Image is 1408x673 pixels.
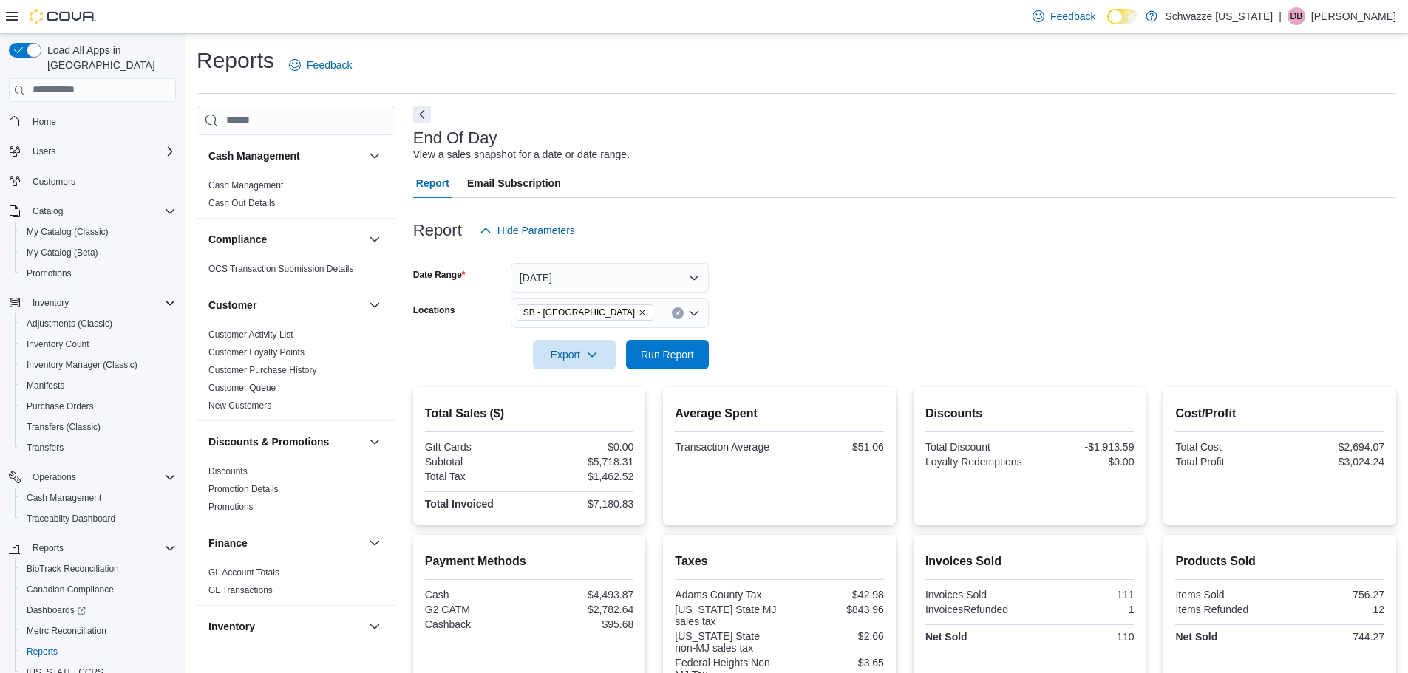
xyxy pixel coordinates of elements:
div: 111 [1033,589,1134,601]
span: Customer Activity List [208,329,293,341]
a: OCS Transaction Submission Details [208,264,354,274]
a: Metrc Reconciliation [21,622,112,640]
a: Dashboards [21,601,92,619]
a: Home [27,113,62,131]
div: -$1,913.59 [1033,441,1134,453]
a: Dashboards [15,600,182,621]
div: Total Cost [1175,441,1276,453]
span: Traceabilty Dashboard [27,513,115,525]
p: [PERSON_NAME] [1311,7,1396,25]
a: Cash Management [208,180,283,191]
span: Users [27,143,176,160]
span: New Customers [208,400,271,411]
strong: Net Sold [925,631,967,643]
a: Customers [27,173,81,191]
span: GL Account Totals [208,567,279,578]
button: Reports [3,538,182,558]
span: Adjustments (Classic) [21,315,176,332]
a: GL Account Totals [208,567,279,578]
a: Customer Activity List [208,329,293,340]
button: [DATE] [511,263,709,293]
span: Home [33,116,56,128]
button: Clear input [672,307,684,319]
button: Inventory Count [15,334,182,355]
a: Feedback [1027,1,1101,31]
div: $2,694.07 [1283,441,1384,453]
div: $3.65 [783,657,884,669]
button: My Catalog (Beta) [15,242,182,263]
div: Gift Cards [425,441,526,453]
div: Discounts & Promotions [197,462,395,522]
span: Inventory [33,297,69,309]
div: Cash Management [197,177,395,218]
h2: Products Sold [1175,553,1384,570]
div: 12 [1283,604,1384,615]
span: Purchase Orders [27,400,94,412]
a: Cash Management [21,489,107,507]
span: Discounts [208,465,248,477]
div: Cashback [425,618,526,630]
div: $1,462.52 [532,471,633,482]
h2: Total Sales ($) [425,405,634,423]
span: Canadian Compliance [27,584,114,595]
span: Customers [27,172,176,191]
div: Duncan Boggess [1288,7,1305,25]
span: Hide Parameters [497,223,575,238]
div: $3,024.24 [1283,456,1384,468]
span: Catalog [33,205,63,217]
span: Manifests [27,380,64,392]
button: Home [3,111,182,132]
button: Transfers [15,437,182,458]
a: Canadian Compliance [21,581,120,598]
button: Metrc Reconciliation [15,621,182,641]
span: Customer Loyalty Points [208,346,305,358]
button: Finance [366,534,384,552]
a: Adjustments (Classic) [21,315,118,332]
span: Promotions [208,501,254,513]
h3: Discounts & Promotions [208,434,329,449]
span: Inventory Manager (Classic) [27,359,137,371]
button: Open list of options [688,307,700,319]
div: [US_STATE] State MJ sales tax [675,604,776,627]
h3: Cash Management [208,148,300,163]
button: My Catalog (Classic) [15,222,182,242]
button: Customer [208,298,363,312]
span: Reports [27,646,58,657]
span: Transfers [27,442,64,454]
div: $42.98 [783,589,884,601]
button: Transfers (Classic) [15,417,182,437]
button: Customer [366,296,384,314]
a: Customer Loyalty Points [208,347,305,358]
button: Promotions [15,263,182,284]
button: Canadian Compliance [15,579,182,600]
span: Adjustments (Classic) [27,318,112,329]
span: Load All Apps in [GEOGRAPHIC_DATA] [41,43,176,72]
div: Subtotal [425,456,526,468]
a: Inventory Manager (Classic) [21,356,143,374]
label: Date Range [413,269,466,281]
div: Adams County Tax [675,589,776,601]
span: Customers [33,176,75,188]
button: Inventory Manager (Classic) [15,355,182,375]
strong: Total Invoiced [425,498,494,510]
a: My Catalog (Classic) [21,223,115,241]
a: Cash Out Details [208,198,276,208]
button: Cash Management [208,148,363,163]
button: Export [533,340,616,369]
button: Cash Management [366,147,384,165]
button: Inventory [27,294,75,312]
button: Inventory [208,619,363,634]
a: Discounts [208,466,248,476]
h3: Compliance [208,232,267,247]
h2: Payment Methods [425,553,634,570]
span: My Catalog (Classic) [27,226,109,238]
span: Metrc Reconciliation [21,622,176,640]
span: Metrc Reconciliation [27,625,106,637]
span: Run Report [641,347,694,362]
span: My Catalog (Beta) [27,247,98,259]
button: Manifests [15,375,182,396]
div: Compliance [197,260,395,284]
button: Finance [208,536,363,550]
span: Report [416,168,449,198]
a: GL Transactions [208,585,273,595]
